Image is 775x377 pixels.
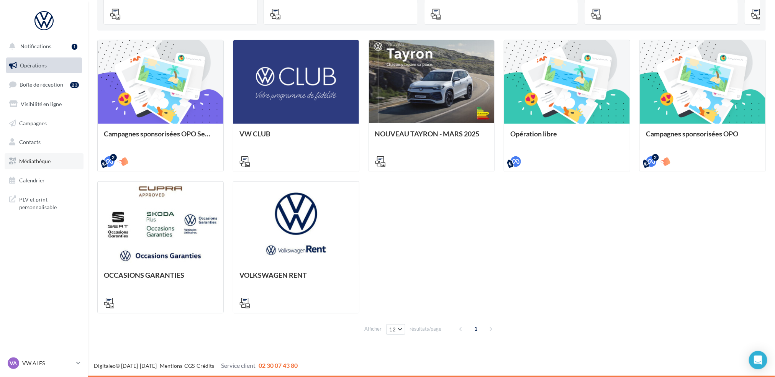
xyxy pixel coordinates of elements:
[197,362,214,369] a: Crédits
[19,177,45,184] span: Calendrier
[184,362,195,369] a: CGS
[6,356,82,370] a: VA VW ALES
[5,172,84,188] a: Calendrier
[386,324,406,335] button: 12
[70,82,79,88] div: 23
[10,359,17,367] span: VA
[221,362,256,369] span: Service client
[5,57,84,74] a: Opérations
[72,44,77,50] div: 1
[160,362,182,369] a: Mentions
[646,130,759,145] div: Campagnes sponsorisées OPO
[5,153,84,169] a: Médiathèque
[94,362,298,369] span: © [DATE]-[DATE] - - -
[470,323,482,335] span: 1
[104,130,217,145] div: Campagnes sponsorisées OPO Septembre
[239,271,353,287] div: VOLKSWAGEN RENT
[20,43,51,49] span: Notifications
[20,81,63,88] span: Boîte de réception
[19,139,41,145] span: Contacts
[5,191,84,214] a: PLV et print personnalisable
[104,271,217,287] div: OCCASIONS GARANTIES
[20,62,47,69] span: Opérations
[5,96,84,112] a: Visibilité en ligne
[5,38,80,54] button: Notifications 1
[390,326,396,333] span: 12
[5,76,84,93] a: Boîte de réception23
[365,325,382,333] span: Afficher
[239,130,353,145] div: VW CLUB
[21,101,62,107] span: Visibilité en ligne
[19,120,47,126] span: Campagnes
[22,359,73,367] p: VW ALES
[410,325,441,333] span: résultats/page
[110,154,117,161] div: 2
[375,130,488,145] div: NOUVEAU TAYRON - MARS 2025
[94,362,116,369] a: Digitaleo
[5,134,84,150] a: Contacts
[5,115,84,131] a: Campagnes
[652,154,659,161] div: 2
[19,158,51,164] span: Médiathèque
[19,194,79,211] span: PLV et print personnalisable
[259,362,298,369] span: 02 30 07 43 80
[510,130,624,145] div: Opération libre
[749,351,767,369] div: Open Intercom Messenger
